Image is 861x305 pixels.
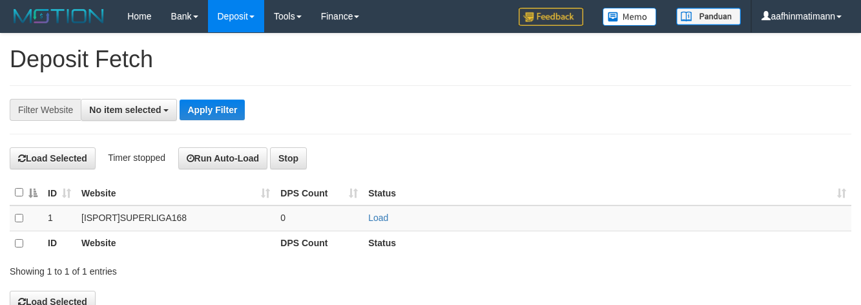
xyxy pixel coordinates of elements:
[178,147,268,169] button: Run Auto-Load
[368,213,388,223] a: Load
[270,147,307,169] button: Stop
[275,231,363,256] th: DPS Count
[81,99,177,121] button: No item selected
[676,8,741,25] img: panduan.png
[10,99,81,121] div: Filter Website
[10,6,108,26] img: MOTION_logo.png
[76,180,275,205] th: Website: activate to sort column ascending
[363,231,851,256] th: Status
[363,180,851,205] th: Status: activate to sort column ascending
[10,147,96,169] button: Load Selected
[43,231,76,256] th: ID
[603,8,657,26] img: Button%20Memo.svg
[275,180,363,205] th: DPS Count: activate to sort column ascending
[108,152,165,163] span: Timer stopped
[76,231,275,256] th: Website
[280,213,285,223] span: 0
[89,105,161,115] span: No item selected
[43,205,76,231] td: 1
[10,260,349,278] div: Showing 1 to 1 of 1 entries
[519,8,583,26] img: Feedback.jpg
[43,180,76,205] th: ID: activate to sort column ascending
[10,47,851,72] h1: Deposit Fetch
[76,205,275,231] td: [ISPORT] SUPERLIGA168
[180,100,245,120] button: Apply Filter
